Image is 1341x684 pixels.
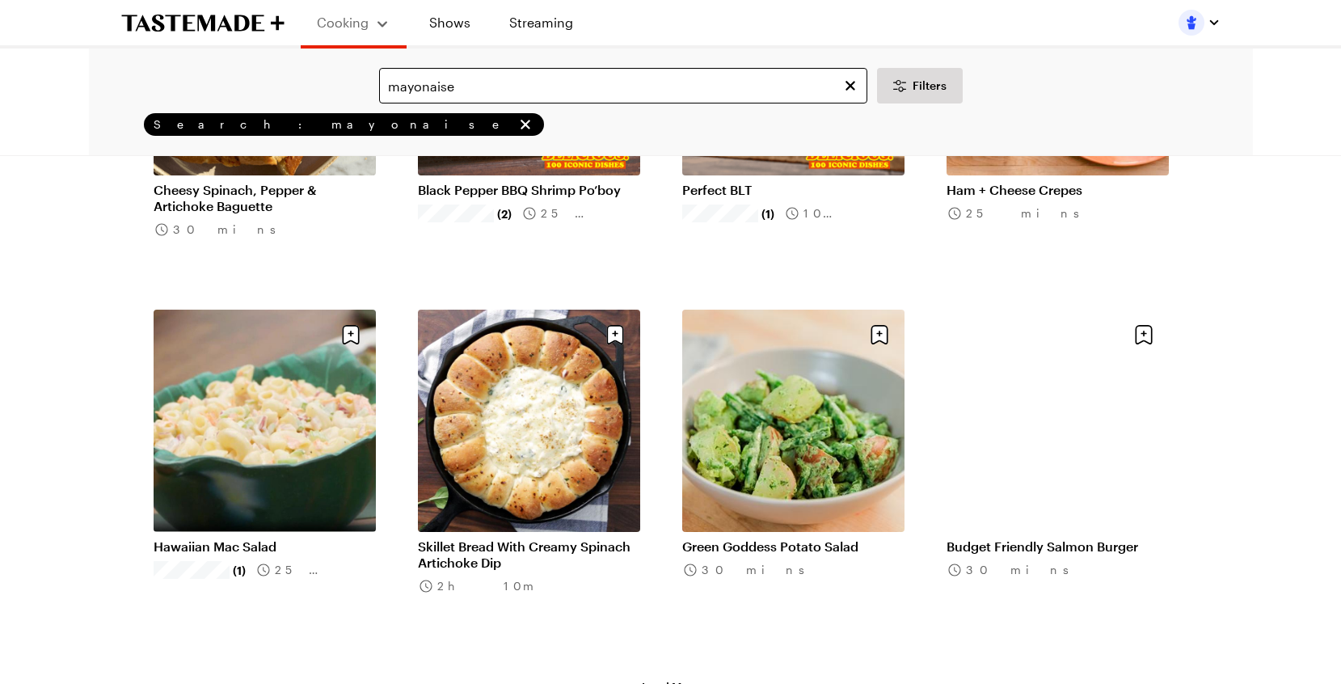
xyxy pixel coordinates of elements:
[600,319,630,350] button: Save recipe
[877,68,963,103] button: Desktop filters
[947,538,1169,555] a: Budget Friendly Salmon Burger
[913,78,947,94] span: Filters
[1179,10,1221,36] button: Profile picture
[154,538,376,555] a: Hawaiian Mac Salad
[154,117,513,132] span: Search: mayonaise
[379,68,867,103] input: Search for a Recipe
[517,116,534,133] button: remove Search: mayonaise
[317,6,390,39] button: Cooking
[335,319,366,350] button: Save recipe
[317,15,369,30] span: Cooking
[418,538,640,571] a: Skillet Bread With Creamy Spinach Artichoke Dip
[418,182,640,198] a: Black Pepper BBQ Shrimp Po’boy
[121,14,285,32] a: To Tastemade Home Page
[947,182,1169,198] a: Ham + Cheese Crepes
[1128,319,1159,350] button: Save recipe
[154,182,376,214] a: Cheesy Spinach, Pepper & Artichoke Baguette
[1179,10,1204,36] img: Profile picture
[682,538,905,555] a: Green Goddess Potato Salad
[841,77,859,95] button: Clear search
[864,319,895,350] button: Save recipe
[682,182,905,198] a: Perfect BLT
